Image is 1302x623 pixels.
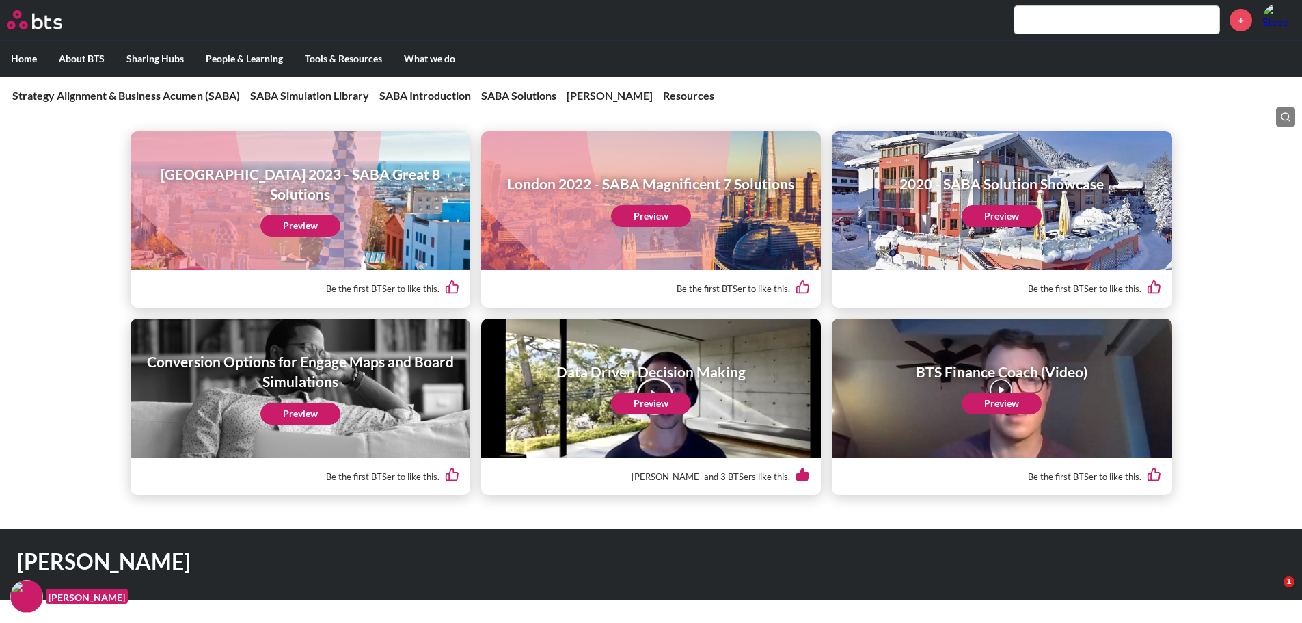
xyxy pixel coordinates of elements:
[1262,3,1295,36] a: Profile
[294,41,393,77] label: Tools & Resources
[195,41,294,77] label: People & Learning
[140,164,461,204] h1: [GEOGRAPHIC_DATA] 2023 - SABA Great 8 Solutions
[843,458,1161,495] div: Be the first BTSer to like this.
[7,10,87,29] a: Go home
[492,270,810,308] div: Be the first BTSer to like this.
[899,174,1104,194] h1: 2020 - SABA Solution Showcase
[12,89,240,102] a: Strategy Alignment & Business Acumen (SABA)
[507,174,794,194] h1: London 2022 - SABA Magnificent 7 Solutions
[916,362,1087,382] h1: BTS Finance Coach (Video)
[7,10,62,29] img: BTS Logo
[260,215,340,237] a: Preview
[481,89,556,102] a: SABA Solutions
[556,362,746,382] h1: Data Driven Decision Making
[393,41,466,77] label: What we do
[1256,576,1288,609] iframe: Intercom live chat
[141,458,459,495] div: Be the first BTSer to like this.
[260,403,340,425] a: Preview
[140,352,461,392] h1: Conversion Options for Engage Maps and Board Simulations
[250,89,369,102] a: SABA Simulation Library
[663,89,714,102] a: Resources
[379,89,471,102] a: SABA Introduction
[611,205,691,227] a: Preview
[116,41,195,77] label: Sharing Hubs
[1284,576,1294,587] span: 1
[962,205,1042,227] a: Preview
[962,393,1042,414] a: Preview
[567,89,653,102] a: [PERSON_NAME]
[46,589,128,605] figcaption: [PERSON_NAME]
[1262,3,1295,36] img: Steve Toomey
[492,458,810,495] div: [PERSON_NAME] and 3 BTSers like this.
[843,270,1161,308] div: Be the first BTSer to like this.
[611,393,691,414] a: Preview
[17,546,904,577] h1: [PERSON_NAME]
[10,580,43,613] img: F
[1230,9,1252,31] a: +
[48,41,116,77] label: About BTS
[141,270,459,308] div: Be the first BTSer to like this.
